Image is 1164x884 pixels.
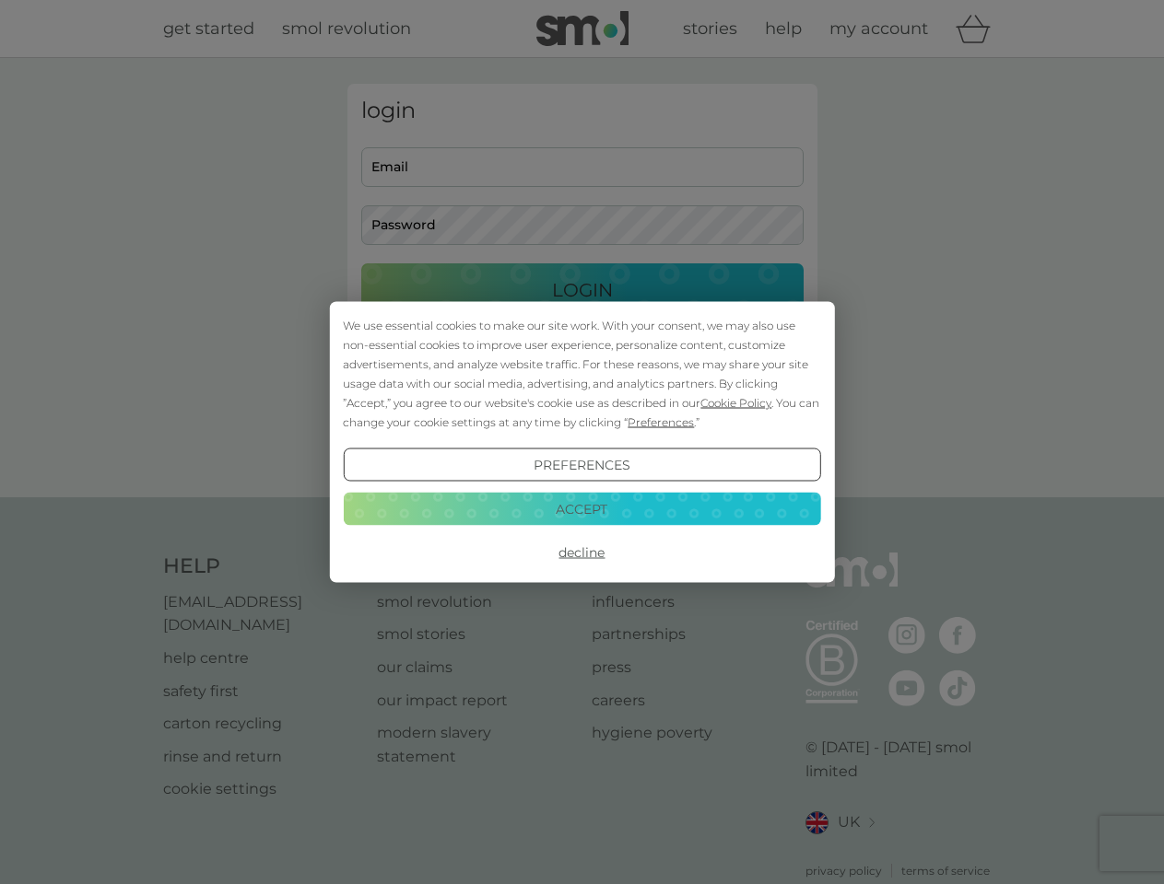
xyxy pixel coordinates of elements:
[343,448,820,482] button: Preferences
[700,396,771,410] span: Cookie Policy
[343,316,820,432] div: We use essential cookies to make our site work. With your consent, we may also use non-essential ...
[329,302,834,583] div: Cookie Consent Prompt
[628,415,694,429] span: Preferences
[343,536,820,569] button: Decline
[343,492,820,525] button: Accept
